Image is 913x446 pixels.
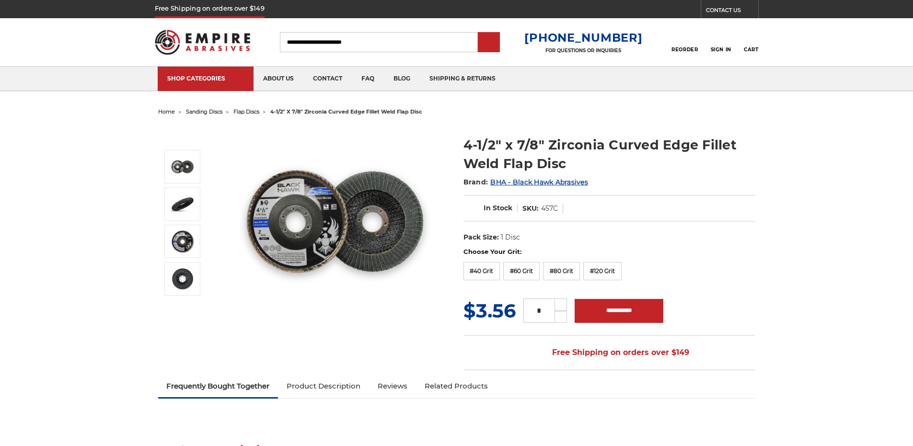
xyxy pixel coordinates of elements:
[463,136,755,173] h1: 4-1/2" x 7/8" Zirconia Curved Edge Fillet Weld Flap Disc
[463,299,516,322] span: $3.56
[490,178,588,186] a: BHA - Black Hawk Abrasives
[171,192,195,216] img: 4.5 inch fillet weld flap disc
[522,204,539,214] dt: SKU:
[155,23,251,61] img: Empire Abrasives
[172,297,195,318] button: Next
[158,376,278,397] a: Frequently Bought Together
[524,47,642,54] p: FOR QUESTIONS OR INQUIRIES
[369,376,416,397] a: Reviews
[671,46,698,53] span: Reorder
[233,108,259,115] a: flap discs
[524,31,642,45] a: [PHONE_NUMBER]
[167,75,244,82] div: SHOP CATEGORIES
[384,67,420,91] a: blog
[463,247,755,257] label: Choose Your Grit:
[254,67,303,91] a: about us
[744,46,758,53] span: Cart
[278,376,369,397] a: Product Description
[270,108,422,115] span: 4-1/2" x 7/8" zirconia curved edge fillet weld flap disc
[303,67,352,91] a: contact
[479,33,498,52] input: Submit
[671,32,698,52] a: Reorder
[186,108,222,115] a: sanding discs
[171,155,195,179] img: Black Hawk Abrasives 4.5 inch curved edge flap disc
[171,267,195,291] img: flap discs for corner grinding
[416,376,497,397] a: Related Products
[172,129,195,150] button: Previous
[240,126,432,317] img: Black Hawk Abrasives 4.5 inch curved edge flap disc
[744,32,758,53] a: Cart
[420,67,505,91] a: shipping & returns
[158,108,175,115] a: home
[463,178,488,186] span: Brand:
[501,232,520,242] dd: 1 Disc
[463,232,499,242] dt: Pack Size:
[541,204,558,214] dd: 457C
[352,67,384,91] a: faq
[706,5,758,18] a: CONTACT US
[711,46,731,53] span: Sign In
[529,343,689,362] span: Free Shipping on orders over $149
[171,229,195,253] img: BHA round edge flap disc
[484,204,512,212] span: In Stock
